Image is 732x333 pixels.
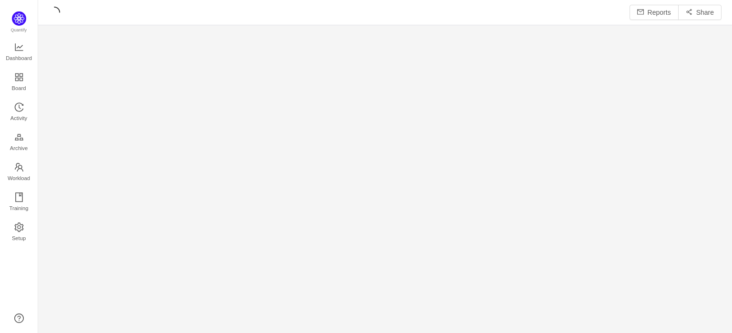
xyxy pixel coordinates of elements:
[14,162,24,172] i: icon: team
[6,49,32,68] span: Dashboard
[14,42,24,52] i: icon: line-chart
[14,222,24,232] i: icon: setting
[14,133,24,152] a: Archive
[14,313,24,323] a: icon: question-circle
[14,102,24,112] i: icon: history
[14,223,24,242] a: Setup
[10,109,27,128] span: Activity
[14,73,24,92] a: Board
[14,132,24,142] i: icon: gold
[14,193,24,212] a: Training
[678,5,722,20] button: icon: share-altShare
[10,139,28,158] span: Archive
[14,103,24,122] a: Activity
[14,192,24,202] i: icon: book
[14,43,24,62] a: Dashboard
[630,5,679,20] button: icon: mailReports
[8,169,30,188] span: Workload
[49,7,60,18] i: icon: loading
[12,229,26,248] span: Setup
[14,72,24,82] i: icon: appstore
[9,199,28,218] span: Training
[11,28,27,32] span: Quantify
[12,11,26,26] img: Quantify
[12,79,26,98] span: Board
[14,163,24,182] a: Workload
